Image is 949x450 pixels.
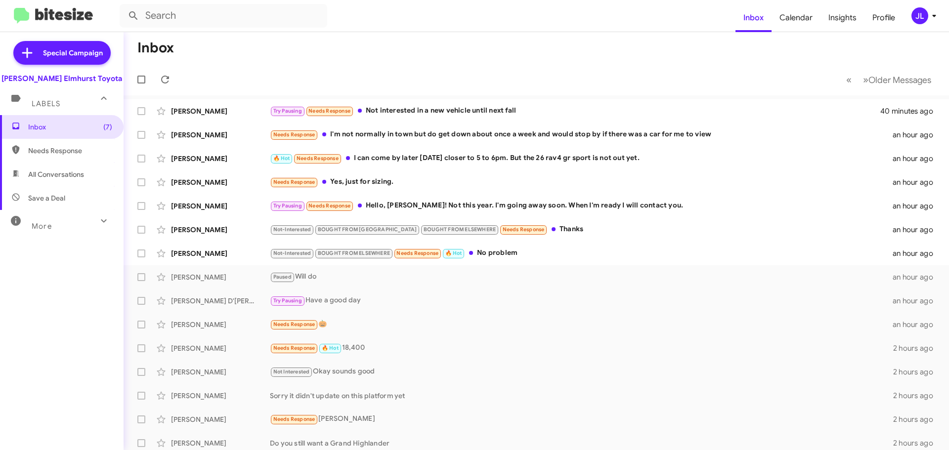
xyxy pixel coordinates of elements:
[893,296,941,306] div: an hour ago
[893,367,941,377] div: 2 hours ago
[903,7,938,24] button: JL
[270,200,893,211] div: Hello, [PERSON_NAME]! Not this year. I'm going away soon. When I'm ready I will contact you.
[171,225,270,235] div: [PERSON_NAME]
[893,343,941,353] div: 2 hours ago
[318,250,390,256] span: BOUGHT FROM ELSEWHERE
[893,225,941,235] div: an hour ago
[171,414,270,424] div: [PERSON_NAME]
[270,247,893,259] div: No problem
[28,169,84,179] span: All Conversations
[171,391,270,401] div: [PERSON_NAME]
[308,108,350,114] span: Needs Response
[893,391,941,401] div: 2 hours ago
[120,4,327,28] input: Search
[322,345,339,351] span: 🔥 Hot
[882,106,941,116] div: 40 minutes ago
[893,248,941,258] div: an hour ago
[137,40,174,56] h1: Inbox
[270,271,893,283] div: Will do
[270,224,893,235] div: Thanks
[171,272,270,282] div: [PERSON_NAME]
[28,122,112,132] span: Inbox
[171,343,270,353] div: [PERSON_NAME]
[171,130,270,140] div: [PERSON_NAME]
[273,108,302,114] span: Try Pausing
[503,226,545,233] span: Needs Response
[171,106,270,116] div: [PERSON_NAME]
[28,146,112,156] span: Needs Response
[820,3,864,32] a: Insights
[171,177,270,187] div: [PERSON_NAME]
[893,177,941,187] div: an hour ago
[893,414,941,424] div: 2 hours ago
[840,70,858,90] button: Previous
[308,203,350,209] span: Needs Response
[270,153,893,164] div: I can come by later [DATE] closer to 5 to 6pm. But the 26 rav4 gr sport is not out yet.
[273,226,311,233] span: Not-Interested
[32,222,52,231] span: More
[863,74,868,86] span: »
[270,342,893,354] div: 18,400
[270,366,893,377] div: Okay sounds good
[424,226,496,233] span: BOUGHT FROM ELSEWHERE
[171,438,270,448] div: [PERSON_NAME]
[270,438,893,448] div: Do you still want a Grand Highlander
[270,176,893,188] div: Yes, just for sizing.
[1,74,122,83] div: [PERSON_NAME] Elmhurst Toyota
[171,248,270,258] div: [PERSON_NAME]
[273,416,315,422] span: Needs Response
[13,41,111,65] a: Special Campaign
[270,319,893,330] div: 🎃
[857,70,937,90] button: Next
[270,129,893,140] div: I'm not normally in town but do get down about once a week and would stop by if there was a car f...
[273,321,315,327] span: Needs Response
[772,3,820,32] a: Calendar
[864,3,903,32] a: Profile
[171,201,270,211] div: [PERSON_NAME]
[43,48,103,58] span: Special Campaign
[270,105,882,117] div: Not interested in a new vehicle until next fall
[273,155,290,162] span: 🔥 Hot
[273,203,302,209] span: Try Pausing
[28,193,65,203] span: Save a Deal
[171,320,270,329] div: [PERSON_NAME]
[297,155,339,162] span: Needs Response
[735,3,772,32] a: Inbox
[396,250,438,256] span: Needs Response
[893,438,941,448] div: 2 hours ago
[318,226,417,233] span: BOUGHT FROM [GEOGRAPHIC_DATA]
[893,272,941,282] div: an hour ago
[893,154,941,164] div: an hour ago
[893,130,941,140] div: an hour ago
[171,367,270,377] div: [PERSON_NAME]
[273,179,315,185] span: Needs Response
[893,201,941,211] div: an hour ago
[841,70,937,90] nav: Page navigation example
[103,122,112,132] span: (7)
[273,368,310,375] span: Not Interested
[171,296,270,306] div: [PERSON_NAME] D'[PERSON_NAME]
[273,297,302,304] span: Try Pausing
[445,250,462,256] span: 🔥 Hot
[846,74,852,86] span: «
[270,413,893,425] div: [PERSON_NAME]
[270,295,893,306] div: Have a good day
[893,320,941,329] div: an hour ago
[273,250,311,256] span: Not-Interested
[32,99,60,108] span: Labels
[171,154,270,164] div: [PERSON_NAME]
[911,7,928,24] div: JL
[273,274,292,280] span: Paused
[273,345,315,351] span: Needs Response
[270,391,893,401] div: Sorry it didn't update on this platform yet
[868,75,931,85] span: Older Messages
[273,131,315,138] span: Needs Response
